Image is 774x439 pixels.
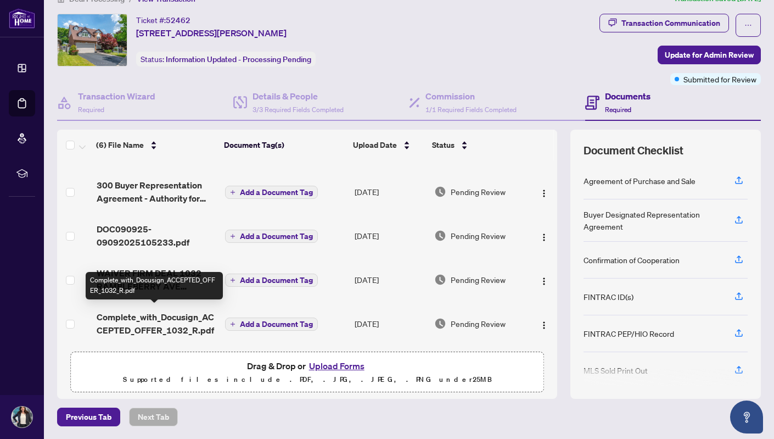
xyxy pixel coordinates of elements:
[240,188,313,196] span: Add a Document Tag
[584,208,721,232] div: Buyer Designated Representation Agreement
[306,359,368,373] button: Upload Forms
[350,302,430,346] td: [DATE]
[240,320,313,328] span: Add a Document Tag
[225,318,318,331] button: Add a Document Tag
[350,170,430,214] td: [DATE]
[535,227,553,244] button: Logo
[535,183,553,201] button: Logo
[136,14,190,26] div: Ticket #:
[605,90,650,103] h4: Documents
[350,214,430,258] td: [DATE]
[434,318,446,330] img: Document Status
[584,364,648,376] div: MLS Sold Print Out
[77,373,537,386] p: Supported files include .PDF, .JPG, .JPEG, .PNG under 25 MB
[230,321,235,327] span: plus
[540,189,548,198] img: Logo
[78,105,104,114] span: Required
[96,139,144,151] span: (6) File Name
[136,52,316,66] div: Status:
[665,46,754,64] span: Update for Admin Review
[9,8,35,29] img: logo
[136,26,287,40] span: [STREET_ADDRESS][PERSON_NAME]
[425,105,517,114] span: 1/1 Required Fields Completed
[599,14,729,32] button: Transaction Communication
[540,277,548,286] img: Logo
[683,73,756,85] span: Submitted for Review
[97,310,216,337] span: Complete_with_Docusign_ACCEPTED_OFFER_1032_R.pdf
[353,139,397,151] span: Upload Date
[78,90,155,103] h4: Transaction Wizard
[434,230,446,242] img: Document Status
[621,14,720,32] div: Transaction Communication
[97,223,216,249] span: DOC090925-09092025105233.pdf
[730,401,763,434] button: Open asap
[451,318,506,330] span: Pending Review
[97,179,216,205] span: 300 Buyer Representation Agreement - Authority for Purchase or Lease - A - PropTx-OREA_[DATE] 18.pdf
[584,291,633,303] div: FINTRAC ID(s)
[350,258,430,302] td: [DATE]
[584,327,674,340] div: FINTRAC PEP/HIO Record
[584,175,696,187] div: Agreement of Purchase and Sale
[225,186,318,199] button: Add a Document Tag
[92,130,220,160] th: (6) File Name
[230,234,235,239] span: plus
[451,230,506,242] span: Pending Review
[166,15,190,25] span: 52462
[540,233,548,242] img: Logo
[225,230,318,243] button: Add a Document Tag
[230,190,235,195] span: plus
[230,277,235,283] span: plus
[584,254,680,266] div: Confirmation of Cooperation
[166,54,311,64] span: Information Updated - Processing Pending
[744,21,752,29] span: ellipsis
[247,359,368,373] span: Drag & Drop or
[220,130,349,160] th: Document Tag(s)
[225,229,318,243] button: Add a Document Tag
[428,130,526,160] th: Status
[540,321,548,330] img: Logo
[12,407,32,427] img: Profile Icon
[240,276,313,284] span: Add a Document Tag
[451,186,506,198] span: Pending Review
[240,232,313,240] span: Add a Document Tag
[434,274,446,286] img: Document Status
[71,352,543,393] span: Drag & Drop orUpload FormsSupported files include .PDF, .JPG, .JPEG, .PNG under25MB
[225,274,318,287] button: Add a Document Tag
[225,185,318,199] button: Add a Document Tag
[434,186,446,198] img: Document Status
[97,266,216,293] span: WAIVER FIRM DEAL 1032 RAMBLEBERRY AVE [PERSON_NAME] ON L1V5X6 2025 09 1339 copy.pdf
[58,14,127,66] img: IMG-E12380396_1.jpg
[535,315,553,332] button: Logo
[66,408,111,426] span: Previous Tab
[129,408,178,426] button: Next Tab
[57,408,120,426] button: Previous Tab
[658,46,761,64] button: Update for Admin Review
[86,272,223,299] div: Complete_with_Docusign_ACCEPTED_OFFER_1032_R.pdf
[253,105,344,114] span: 3/3 Required Fields Completed
[253,90,344,103] h4: Details & People
[605,105,631,114] span: Required
[349,130,428,160] th: Upload Date
[432,139,455,151] span: Status
[425,90,517,103] h4: Commission
[584,143,683,158] span: Document Checklist
[451,274,506,286] span: Pending Review
[535,271,553,288] button: Logo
